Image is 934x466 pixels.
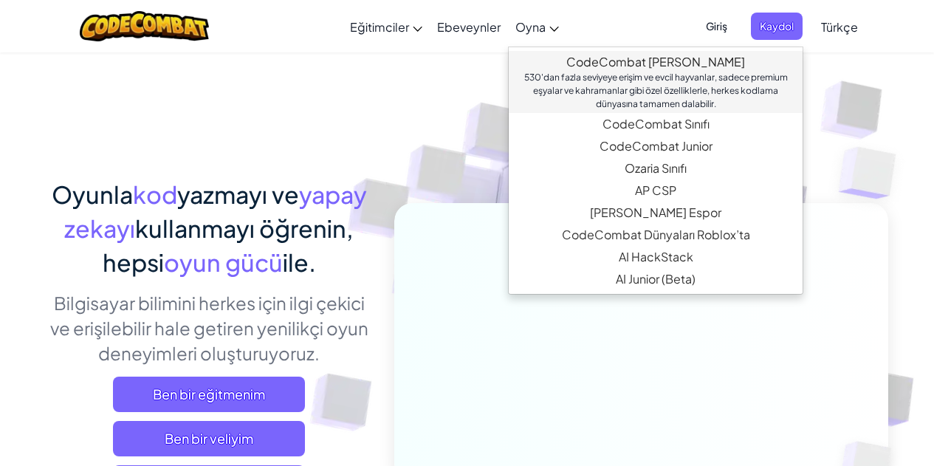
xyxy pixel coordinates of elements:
a: AI HackStackAI'ye yeni başlayanlar için özel olarak tasarlanmış, öğrenci gizliliği ve güvenliğine... [509,246,803,268]
a: CodeCombat [PERSON_NAME]530'dan fazla seviyeye erişim ve evcil hayvanlar, sadece premium eşyalar ... [509,51,803,113]
div: 530'dan fazla seviyeye erişim ve evcil hayvanlar, sadece premium eşyalar ve kahramanlar gibi özel... [523,71,788,111]
a: Türkçe [814,7,865,47]
a: CodeCombat Dünyaları Roblox’taBu MMORPG, Lua kodlamayı öğretir ve harika oyunlar ve deneyimler ya... [509,224,803,246]
p: Bilgisayar bilimini herkes için ilgi çekici ve erişilebilir hale getiren yenilikçi oyun deneyimle... [47,290,372,366]
span: oyun gücü [164,247,283,277]
a: Eğitimciler [343,7,430,47]
span: Türkçe [821,19,858,35]
span: kod [133,179,177,209]
span: ile. [283,247,316,277]
img: CodeCombat logo [80,11,209,41]
a: AP CSPCollege Board tarafından onaylanmış AP CSP müfredatımız, öğrencileri AP sınavına hazırlamak... [509,179,803,202]
span: Oyna [515,19,546,35]
a: CodeCombat JuniorAmiral gemisi K-5 müfredatımız, özellikle ilkokul öğrencileri için daha yavaş bi... [509,135,803,157]
span: yazmayı ve [177,179,299,209]
span: Eğitimciler [350,19,409,35]
a: [PERSON_NAME] EsporOyuna dayalı bir ortamda yaratıcı programlama pratiğini teşvik eden destansı b... [509,202,803,224]
a: Ben bir veliyim [113,421,305,456]
a: Ben bir eğitmenim [113,377,305,412]
a: CodeCombat Sınıfı [509,113,803,135]
a: Ozaria SınıfıBilgisayar biliminin temellerini atan büyüleyici bir hikaye anlatımı kodlama macerası. [509,157,803,179]
span: Oyunla [52,179,133,209]
span: kullanmayı öğrenin, hepsi [103,213,354,277]
button: Giriş [697,13,736,40]
button: Kaydol [751,13,803,40]
a: Oyna [508,7,566,47]
a: AI Junior (Beta)K-5 öğrencileri için özel olarak tasarlanmış basit ve sezgisel bir platformda çok... [509,268,803,290]
a: Ebeveynler [430,7,508,47]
